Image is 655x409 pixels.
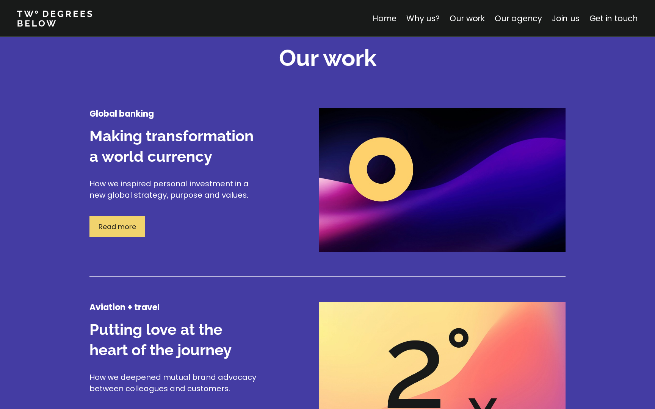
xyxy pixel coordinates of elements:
h2: Our work [279,43,376,73]
a: Our agency [495,13,542,24]
h4: Global banking [89,108,264,120]
a: Why us? [406,13,440,24]
h4: Aviation + travel [89,302,264,313]
a: Our work [450,13,485,24]
a: Get in touch [589,13,638,24]
a: Home [373,13,396,24]
h3: Putting love at the heart of the journey [89,319,264,360]
p: How we deepened mutual brand advocacy between colleagues and customers. [89,372,264,394]
a: Join us [552,13,580,24]
p: How we inspired personal investment in a new global strategy, purpose and values. [89,178,264,201]
h3: Making transformation a world currency [89,126,264,167]
a: Global bankingMaking transformation a world currencyHow we inspired personal investment in a new ... [89,108,566,298]
p: Read more [99,222,136,232]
